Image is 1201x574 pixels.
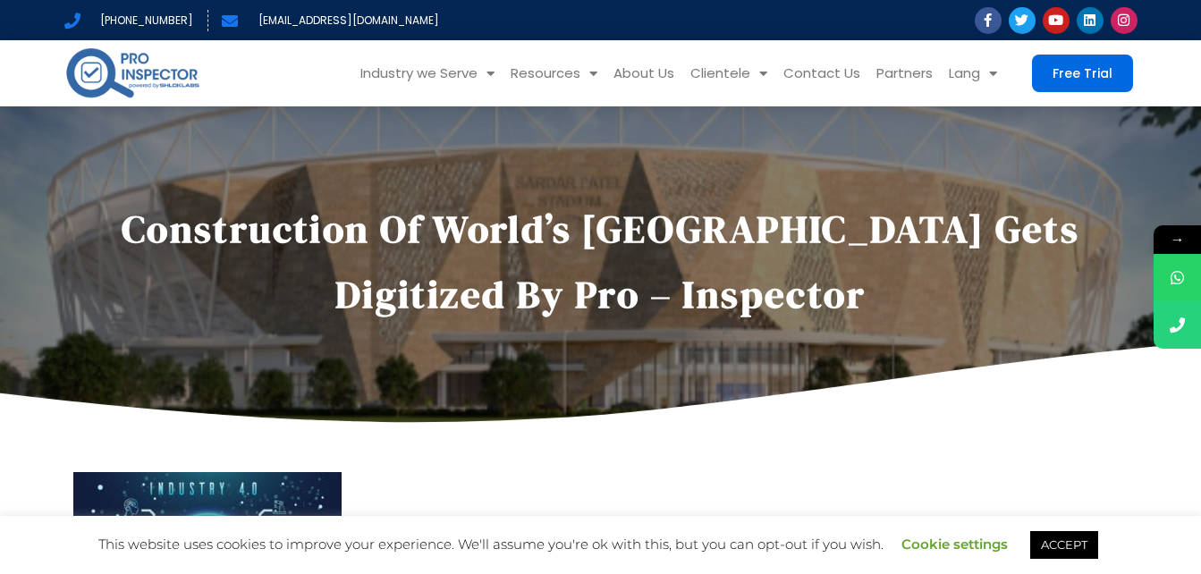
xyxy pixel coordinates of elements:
a: Industry we Serve [352,40,503,106]
a: Partners [868,40,941,106]
a: Resources [503,40,605,106]
h1: Construction of World’s [GEOGRAPHIC_DATA] gets Digitized by Pro – Inspector [73,196,1129,326]
span: [PHONE_NUMBER] [96,10,193,31]
img: pro-inspector-logo [64,45,201,101]
a: Lang [941,40,1005,106]
span: This website uses cookies to improve your experience. We'll assume you're ok with this, but you c... [98,536,1103,553]
nav: Menu [229,40,1005,106]
span: → [1154,225,1201,254]
a: Cookie settings [901,536,1008,553]
a: [EMAIL_ADDRESS][DOMAIN_NAME] [222,10,439,31]
a: ACCEPT [1030,531,1098,559]
span: Free Trial [1053,67,1112,80]
a: About Us [605,40,682,106]
a: Clientele [682,40,775,106]
a: Free Trial [1032,55,1133,92]
span: [EMAIL_ADDRESS][DOMAIN_NAME] [254,10,439,31]
a: Contact Us [775,40,868,106]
